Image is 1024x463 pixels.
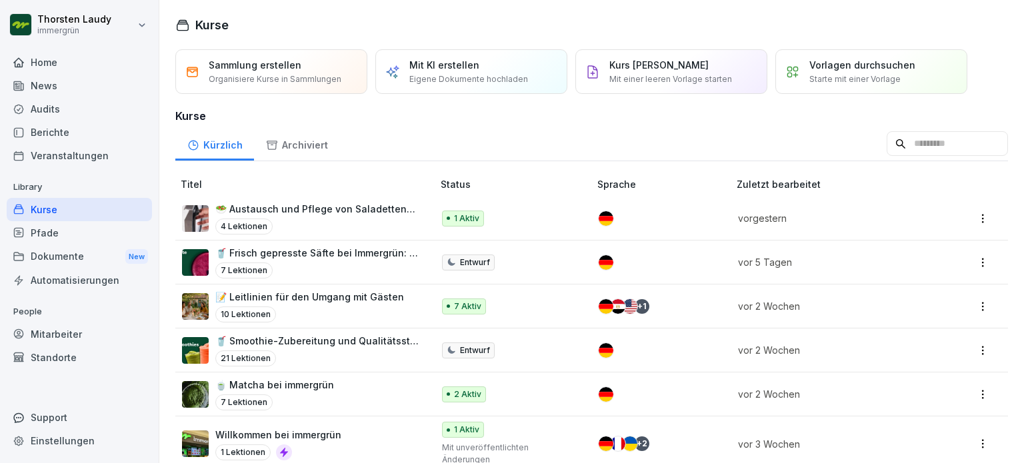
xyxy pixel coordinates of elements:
a: Pfade [7,221,152,244]
p: vor 5 Tagen [738,255,923,269]
p: Zuletzt bearbeitet [737,177,939,191]
p: Thorsten Laudy [37,14,111,25]
p: Vorlagen durchsuchen [809,58,915,72]
img: de.svg [599,211,613,226]
p: 🥤 Frisch gepresste Säfte bei Immergrün: Qualität und Prozesse [215,246,419,260]
p: 7 Aktiv [454,300,481,312]
img: svva00loomdno4b6mcj3rv92.png [182,430,209,457]
p: immergrün [37,26,111,35]
img: de.svg [599,343,613,358]
p: 📝 Leitlinien für den Umgang mit Gästen [215,290,404,304]
img: ua.svg [623,436,637,451]
p: 21 Lektionen [215,350,276,366]
img: enmhwa8iv0odf8a38bl2qb71.png [182,249,209,276]
p: Entwurf [460,344,490,356]
p: 7 Lektionen [215,394,273,410]
img: fr.svg [611,436,625,451]
p: 🥤 Smoothie-Zubereitung und Qualitätsstandards bei immergrün [215,334,419,348]
p: 1 Lektionen [215,444,271,460]
img: a27oragryds2b2m70bpdj7ol.png [182,293,209,320]
a: Einstellungen [7,429,152,452]
img: uknpxojg8kuhh1i9ukgnffeq.png [182,205,209,232]
a: News [7,74,152,97]
h1: Kurse [195,16,229,34]
p: Starte mit einer Vorlage [809,73,901,85]
img: eg.svg [611,299,625,314]
p: Library [7,177,152,198]
p: Sammlung erstellen [209,58,301,72]
p: Sprache [597,177,731,191]
div: New [125,249,148,264]
p: Titel [181,177,435,191]
p: 🍵 Matcha bei immergrün [215,378,334,392]
p: Mit KI erstellen [409,58,479,72]
img: v3mzz9dj9q5emoctvkhujgmn.png [182,381,209,408]
a: Home [7,51,152,74]
a: Audits [7,97,152,121]
div: + 1 [635,299,649,314]
img: xveqh65huc50s6mf6bwzngut.png [182,337,209,364]
img: de.svg [599,436,613,451]
p: vorgestern [738,211,923,225]
p: Organisiere Kurse in Sammlungen [209,73,341,85]
div: + 2 [635,436,649,451]
p: Eigene Dokumente hochladen [409,73,528,85]
p: 7 Lektionen [215,262,273,278]
img: de.svg [599,255,613,270]
p: 1 Aktiv [454,213,479,225]
a: Automatisierungen [7,268,152,292]
img: us.svg [623,299,637,314]
p: Kurs [PERSON_NAME] [609,58,709,72]
p: vor 2 Wochen [738,343,923,357]
p: vor 3 Wochen [738,437,923,451]
a: Standorte [7,346,152,369]
p: 2 Aktiv [454,388,481,400]
a: Kurse [7,198,152,221]
a: DokumenteNew [7,244,152,269]
p: Entwurf [460,256,490,268]
p: 1 Aktiv [454,424,479,436]
img: de.svg [599,387,613,402]
p: 4 Lektionen [215,219,273,234]
a: Berichte [7,121,152,144]
a: Mitarbeiter [7,322,152,346]
a: Archiviert [254,127,339,161]
p: Status [441,177,592,191]
img: de.svg [599,299,613,314]
p: Willkommen bei immergrün [215,428,341,442]
a: Veranstaltungen [7,144,152,167]
p: vor 2 Wochen [738,299,923,313]
div: Dokumente [7,244,152,269]
div: Support [7,406,152,429]
p: 🥗 Austausch und Pflege von Saladetten-Dichtungen [215,202,419,216]
p: People [7,301,152,322]
a: Kürzlich [175,127,254,161]
p: Mit einer leeren Vorlage starten [609,73,732,85]
h3: Kurse [175,108,1008,124]
p: 10 Lektionen [215,306,276,322]
p: vor 2 Wochen [738,387,923,401]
